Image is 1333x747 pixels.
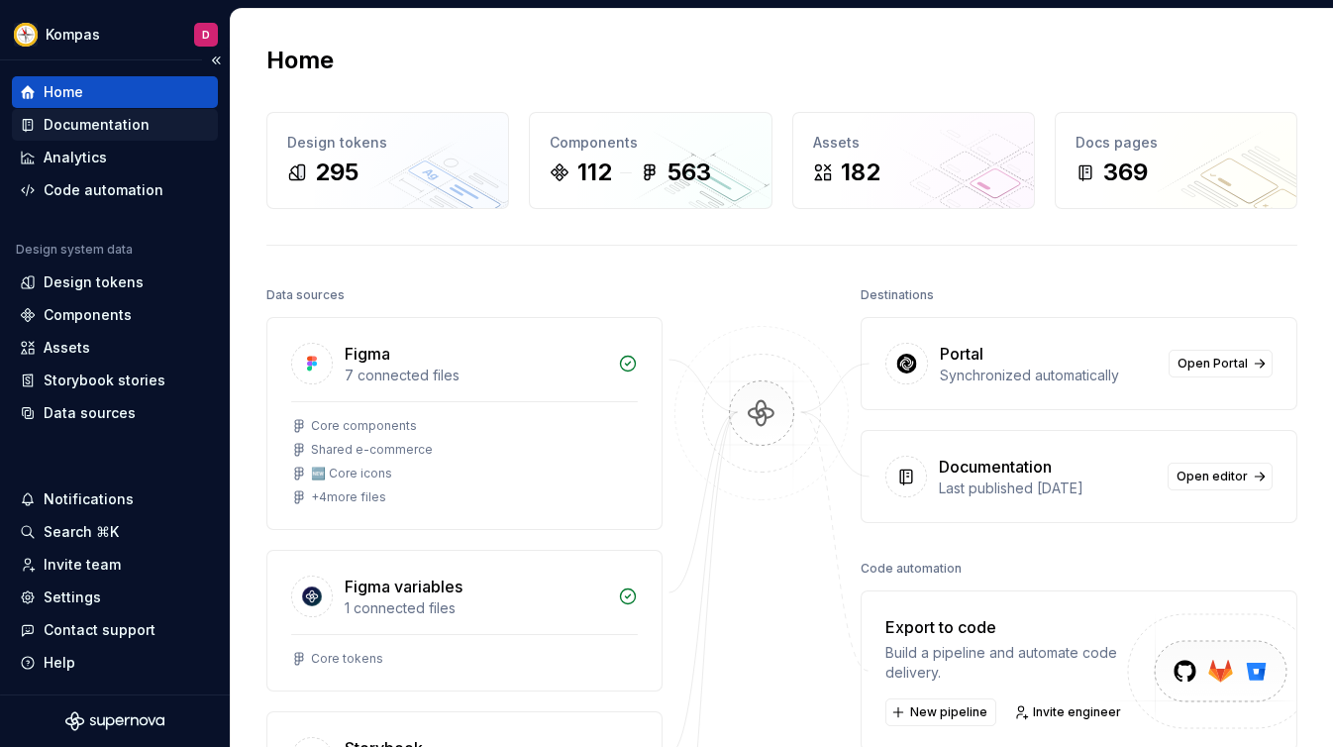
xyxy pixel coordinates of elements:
[311,442,433,458] div: Shared e-commerce
[46,25,100,45] div: Kompas
[12,332,218,364] a: Assets
[885,643,1130,683] div: Build a pipeline and automate code delivery.
[44,489,134,509] div: Notifications
[44,115,150,135] div: Documentation
[345,598,606,618] div: 1 connected files
[44,305,132,325] div: Components
[44,653,75,673] div: Help
[44,555,121,575] div: Invite team
[885,698,996,726] button: New pipeline
[1055,112,1297,209] a: Docs pages369
[266,281,345,309] div: Data sources
[1103,157,1148,188] div: 369
[12,582,218,613] a: Settings
[1169,350,1273,377] a: Open Portal
[16,242,133,258] div: Design system data
[311,466,392,481] div: 🆕 Core icons
[529,112,771,209] a: Components112563
[12,267,218,298] a: Design tokens
[1076,133,1277,153] div: Docs pages
[311,489,386,505] div: + 4 more files
[44,371,165,390] div: Storybook stories
[12,516,218,548] button: Search ⌘K
[667,157,711,188] div: 563
[940,342,983,366] div: Portal
[1033,704,1121,720] span: Invite engineer
[939,479,1156,498] div: Last published [DATE]
[12,142,218,173] a: Analytics
[12,483,218,515] button: Notifications
[12,614,218,646] button: Contact support
[44,82,83,102] div: Home
[345,342,390,366] div: Figma
[939,455,1052,479] div: Documentation
[861,555,962,583] div: Code automation
[577,157,612,188] div: 112
[44,180,163,200] div: Code automation
[287,133,488,153] div: Design tokens
[12,647,218,679] button: Help
[266,550,663,692] a: Figma variables1 connected filesCore tokens
[841,157,880,188] div: 182
[12,299,218,331] a: Components
[266,45,334,76] h2: Home
[12,549,218,581] a: Invite team
[44,338,90,358] div: Assets
[12,109,218,141] a: Documentation
[861,281,934,309] div: Destinations
[202,47,230,74] button: Collapse sidebar
[315,157,359,188] div: 295
[266,317,663,530] a: Figma7 connected filesCore componentsShared e-commerce🆕 Core icons+4more files
[44,272,144,292] div: Design tokens
[1008,698,1130,726] a: Invite engineer
[910,704,987,720] span: New pipeline
[792,112,1035,209] a: Assets182
[4,13,226,55] button: KompasD
[44,620,155,640] div: Contact support
[12,174,218,206] a: Code automation
[940,366,1157,385] div: Synchronized automatically
[311,418,417,434] div: Core components
[885,615,1130,639] div: Export to code
[266,112,509,209] a: Design tokens295
[65,711,164,731] svg: Supernova Logo
[44,403,136,423] div: Data sources
[12,76,218,108] a: Home
[12,365,218,396] a: Storybook stories
[345,575,462,598] div: Figma variables
[14,23,38,47] img: 08074ee4-1ecd-486d-a7dc-923fcc0bed6c.png
[44,148,107,167] div: Analytics
[550,133,751,153] div: Components
[813,133,1014,153] div: Assets
[311,651,383,667] div: Core tokens
[12,397,218,429] a: Data sources
[202,27,210,43] div: D
[1178,356,1248,372] span: Open Portal
[44,587,101,607] div: Settings
[44,522,119,542] div: Search ⌘K
[1177,469,1248,484] span: Open editor
[345,366,606,385] div: 7 connected files
[1168,463,1273,490] a: Open editor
